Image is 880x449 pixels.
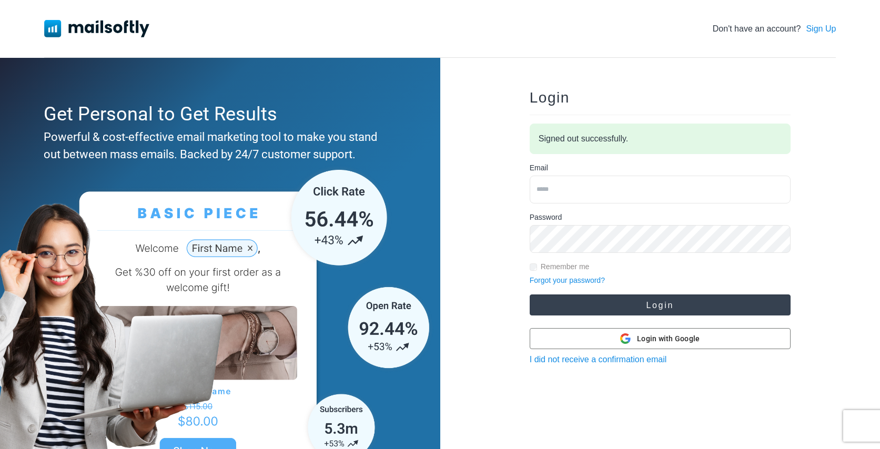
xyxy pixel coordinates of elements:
a: Sign Up [806,23,836,35]
label: Remember me [541,261,590,272]
a: Forgot your password? [530,276,605,284]
button: Login with Google [530,328,791,349]
label: Password [530,212,562,223]
span: Login with Google [637,333,700,344]
label: Email [530,162,548,174]
div: Powerful & cost-effective email marketing tool to make you stand out between mass emails. Backed ... [44,128,391,163]
div: Don't have an account? [713,23,836,35]
img: Mailsoftly [44,20,149,37]
span: Login [530,89,570,106]
a: I did not receive a confirmation email [530,355,667,364]
div: Signed out successfully. [530,124,791,154]
div: Get Personal to Get Results [44,100,391,128]
button: Login [530,294,791,315]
